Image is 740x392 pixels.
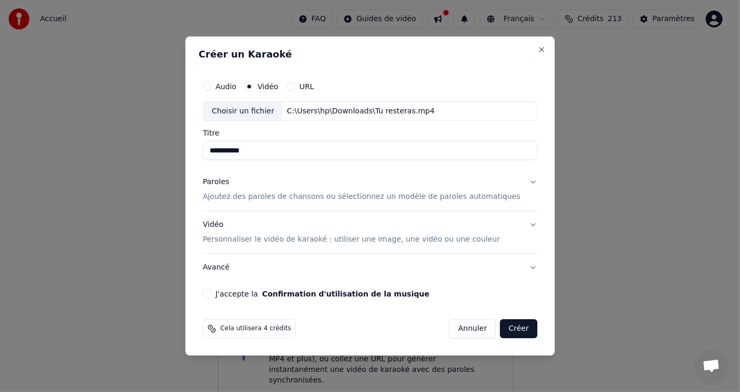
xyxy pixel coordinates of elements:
button: J'accepte la [262,290,430,298]
label: URL [299,83,314,90]
span: Cela utilisera 4 crédits [220,324,291,333]
label: Vidéo [258,83,278,90]
p: Personnaliser le vidéo de karaoké : utiliser une image, une vidéo ou une couleur [203,234,500,245]
button: VidéoPersonnaliser le vidéo de karaoké : utiliser une image, une vidéo ou une couleur [203,212,537,254]
div: Paroles [203,177,229,188]
div: Vidéo [203,220,500,245]
button: Avancé [203,254,537,281]
label: J'accepte la [215,290,429,298]
button: Créer [500,319,537,338]
div: C:\Users\hp\Downloads\Tu resteras.mp4 [283,106,439,117]
label: Titre [203,130,537,137]
p: Ajoutez des paroles de chansons ou sélectionnez un modèle de paroles automatiques [203,192,520,203]
button: Annuler [449,319,496,338]
button: ParolesAjoutez des paroles de chansons ou sélectionnez un modèle de paroles automatiques [203,169,537,211]
label: Audio [215,83,236,90]
h2: Créer un Karaoké [198,50,542,59]
div: Choisir un fichier [203,102,282,121]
